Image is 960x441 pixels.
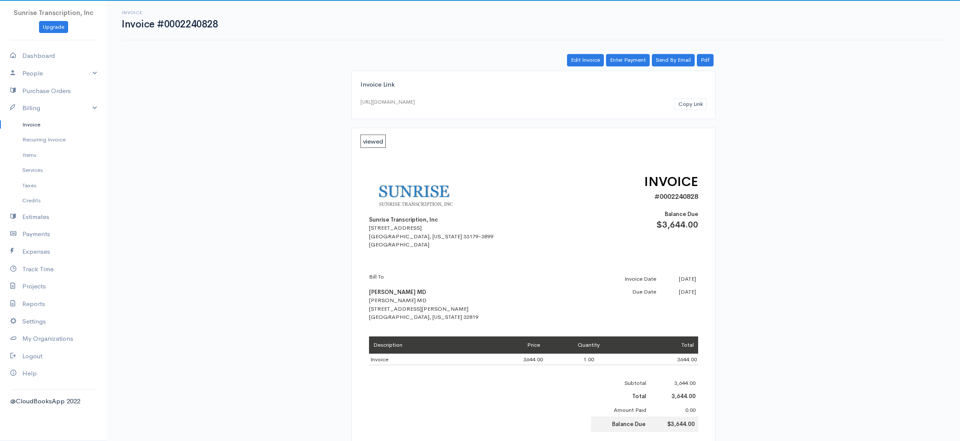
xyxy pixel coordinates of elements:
td: Quantity [544,336,633,354]
span: Sunrise Transcription, Inc [14,9,93,17]
div: @CloudBooksApp 2022 [10,396,97,406]
td: Price [479,336,544,354]
td: Subtotal [591,376,649,390]
td: Description [369,336,479,354]
b: 3,644.00 [672,393,696,400]
td: 3644.00 [479,354,544,365]
a: Edit Invoice [567,54,604,66]
td: 3644.00 [633,354,698,365]
div: [STREET_ADDRESS] [GEOGRAPHIC_DATA], [US_STATE] 33179-3899 [GEOGRAPHIC_DATA] [369,224,519,249]
span: #0002240828 [654,192,698,201]
div: Invoice Link [360,80,707,90]
h6: Invoice [122,10,218,15]
span: INVOICE [644,174,698,190]
td: Invoice Date [591,273,658,285]
td: [DATE] [658,285,698,298]
td: $3,644.00 [649,417,698,432]
b: Sunrise Transcription, Inc [369,216,438,223]
td: 1.00 [544,354,633,365]
h1: Invoice #0002240828 [122,19,218,30]
p: Bill To [369,273,519,281]
a: Pdf [697,54,714,66]
a: Enter Payment [606,54,650,66]
td: 3,644.00 [649,376,698,390]
span: viewed [360,135,386,148]
div: [URL][DOMAIN_NAME] [360,98,415,106]
td: Amount Paid [591,403,649,417]
span: Balance Due [665,210,698,218]
b: [PERSON_NAME] MD [369,288,426,296]
a: Upgrade [39,21,68,33]
td: Due Date [591,285,658,298]
td: [DATE] [658,273,698,285]
b: Total [632,393,646,400]
td: 0.00 [649,403,698,417]
button: Copy Link [675,98,707,111]
div: [PERSON_NAME] MD [STREET_ADDRESS][PERSON_NAME] [GEOGRAPHIC_DATA], [US_STATE] 32819 [369,273,519,321]
td: Total [633,336,698,354]
span: $3,644.00 [656,219,698,230]
td: Invoice [369,354,479,365]
img: logo-41.gif [369,172,476,216]
td: Balance Due [591,417,649,432]
a: Send By Email [652,54,695,66]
